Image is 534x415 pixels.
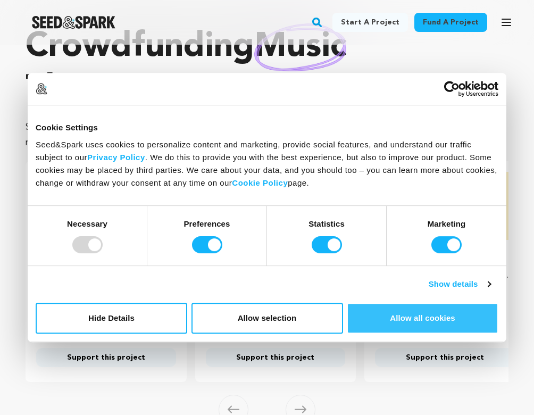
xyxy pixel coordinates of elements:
button: Allow all cookies [347,303,498,334]
img: logo [36,83,47,95]
a: Cookie Policy [232,178,288,187]
img: Seed&Spark Logo Dark Mode [32,16,115,29]
button: Hide Details [36,303,187,334]
a: Seed&Spark Homepage [32,16,115,29]
p: Seed&Spark is where creators and audiences work together to bring incredible new projects to life... [26,120,508,151]
strong: Marketing [428,219,466,228]
div: Seed&Spark uses cookies to personalize content and marketing, provide social features, and unders... [36,138,498,189]
a: Support this project [36,348,176,367]
a: Show details [429,278,490,290]
strong: Necessary [67,219,107,228]
strong: Preferences [184,219,230,228]
a: Privacy Policy [87,153,145,162]
strong: Statistics [308,219,345,228]
a: Support this project [375,348,515,367]
img: hand sketched image [254,23,346,71]
a: Fund a project [414,13,487,32]
a: Start a project [332,13,408,32]
p: Crowdfunding that . [26,26,508,111]
button: Allow selection [191,303,343,334]
a: Usercentrics Cookiebot - opens in a new window [405,81,498,97]
a: Support this project [206,348,346,367]
div: Cookie Settings [36,121,498,134]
